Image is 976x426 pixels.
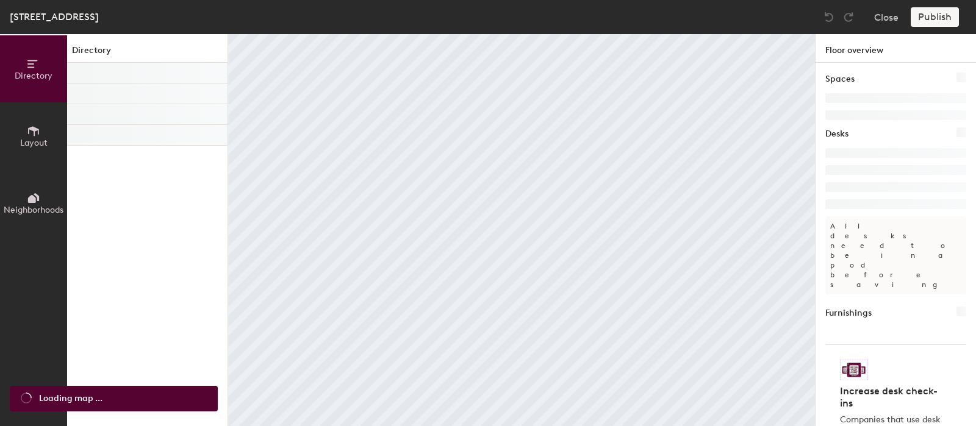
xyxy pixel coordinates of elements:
h1: Spaces [825,73,855,86]
h1: Floor overview [816,34,976,63]
h1: Furnishings [825,307,872,320]
button: Close [874,7,899,27]
img: Sticker logo [840,360,868,380]
img: Undo [823,11,835,23]
canvas: Map [228,34,815,426]
span: Directory [15,71,52,81]
h4: Increase desk check-ins [840,385,944,410]
span: Neighborhoods [4,205,63,215]
h1: Desks [825,127,849,141]
span: Loading map ... [39,392,102,405]
div: [STREET_ADDRESS] [10,9,99,24]
h1: Directory [67,44,228,63]
span: Layout [20,138,48,148]
p: All desks need to be in a pod before saving [825,216,966,294]
img: Redo [842,11,855,23]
